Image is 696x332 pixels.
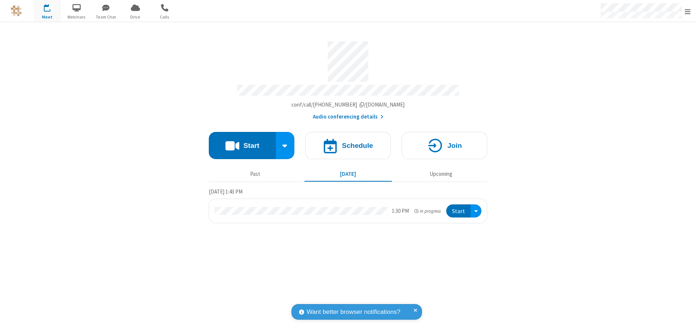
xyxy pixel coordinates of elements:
[392,207,409,215] div: 1:30 PM
[471,204,481,218] div: Open menu
[397,167,485,181] button: Upcoming
[342,142,373,149] h4: Schedule
[304,167,392,181] button: [DATE]
[209,36,487,121] section: Account details
[243,142,259,149] h4: Start
[402,132,487,159] button: Join
[291,101,405,109] button: Copy my meeting room linkCopy my meeting room link
[11,5,22,16] img: QA Selenium DO NOT DELETE OR CHANGE
[63,14,90,20] span: Webinars
[151,14,178,20] span: Calls
[276,132,295,159] div: Start conference options
[447,142,462,149] h4: Join
[307,307,400,317] span: Want better browser notifications?
[34,14,61,20] span: Meet
[414,208,441,215] em: in progress
[212,167,299,181] button: Past
[313,113,384,121] button: Audio conferencing details
[122,14,149,20] span: Drive
[49,4,54,9] div: 1
[291,101,405,108] span: Copy my meeting room link
[209,188,243,195] span: [DATE] 1:43 PM
[678,313,691,327] iframe: Chat
[446,204,471,218] button: Start
[209,132,276,159] button: Start
[305,132,391,159] button: Schedule
[92,14,120,20] span: Team Chat
[209,187,487,224] section: Today's Meetings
